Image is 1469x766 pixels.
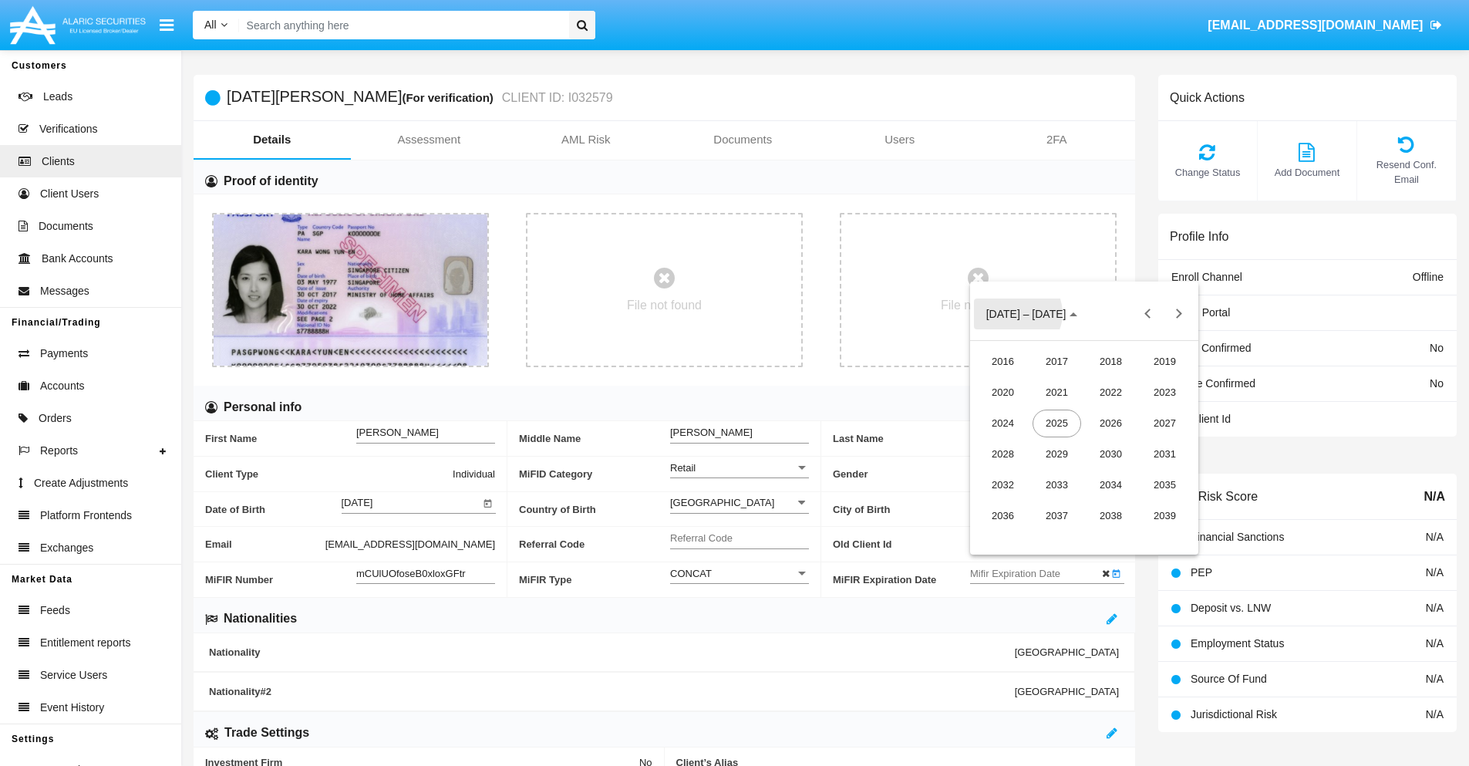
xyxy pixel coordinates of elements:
div: 2031 [1140,440,1189,468]
td: 2034 [1084,470,1138,501]
div: 2023 [1140,379,1189,407]
div: 2029 [1033,440,1081,468]
div: 2016 [979,348,1027,376]
div: 2028 [979,440,1027,468]
div: 2017 [1033,348,1081,376]
div: 2020 [979,379,1027,407]
button: Choose date [974,299,1090,329]
div: 2022 [1087,379,1135,407]
div: 2033 [1033,471,1081,499]
div: 2039 [1140,502,1189,530]
div: 2032 [979,471,1027,499]
div: 2037 [1033,502,1081,530]
td: 2032 [976,470,1030,501]
td: 2035 [1138,470,1192,501]
td: 2018 [1084,346,1138,377]
div: 2019 [1140,348,1189,376]
td: 2017 [1030,346,1084,377]
td: 2024 [976,408,1030,439]
td: 2031 [1138,439,1192,470]
td: 2036 [976,501,1030,531]
td: 2033 [1030,470,1084,501]
div: 2030 [1087,440,1135,468]
td: 2030 [1084,439,1138,470]
div: 2038 [1087,502,1135,530]
td: 2027 [1138,408,1192,439]
td: 2028 [976,439,1030,470]
td: 2016 [976,346,1030,377]
td: 2029 [1030,439,1084,470]
button: Previous 20 years [1132,299,1163,329]
div: 2021 [1033,379,1081,407]
div: 2026 [1087,410,1135,437]
div: 2025 [1033,410,1081,437]
div: 2024 [979,410,1027,437]
td: 2019 [1138,346,1192,377]
td: 2023 [1138,377,1192,408]
td: 2020 [976,377,1030,408]
div: 2036 [979,502,1027,530]
span: [DATE] – [DATE] [986,309,1066,321]
td: 2026 [1084,408,1138,439]
td: 2037 [1030,501,1084,531]
button: Next 20 years [1163,299,1194,329]
div: 2034 [1087,471,1135,499]
td: 2039 [1138,501,1192,531]
td: 2025 [1030,408,1084,439]
div: 2018 [1087,348,1135,376]
td: 2022 [1084,377,1138,408]
div: 2027 [1140,410,1189,437]
td: 2038 [1084,501,1138,531]
div: 2035 [1140,471,1189,499]
td: 2021 [1030,377,1084,408]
